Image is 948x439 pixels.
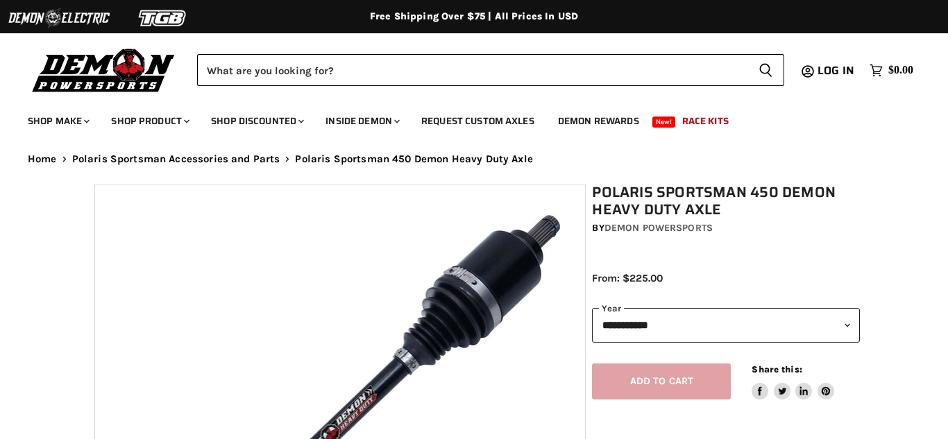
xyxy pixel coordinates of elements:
form: Product [197,54,784,86]
button: Search [747,54,784,86]
ul: Main menu [17,101,910,135]
a: Home [28,153,57,165]
a: Polaris Sportsman Accessories and Parts [72,153,280,165]
aside: Share this: [752,363,834,400]
a: Shop Product [101,107,198,135]
img: TGB Logo 2 [111,5,215,31]
a: Log in [811,64,863,77]
span: From: $225.00 [592,272,663,284]
div: by [592,221,860,236]
select: year [592,308,860,342]
img: Demon Electric Logo 2 [7,5,111,31]
a: $0.00 [863,60,920,80]
img: Demon Powersports [28,45,180,94]
a: Request Custom Axles [411,107,545,135]
span: Share this: [752,364,802,375]
a: Demon Rewards [548,107,650,135]
span: $0.00 [888,64,913,77]
a: Shop Discounted [201,107,312,135]
h1: Polaris Sportsman 450 Demon Heavy Duty Axle [592,184,860,218]
a: Inside Demon [315,107,408,135]
a: Race Kits [672,107,739,135]
a: Demon Powersports [604,222,713,234]
input: Search [197,54,747,86]
span: Polaris Sportsman 450 Demon Heavy Duty Axle [295,153,532,165]
span: New! [652,117,676,128]
a: Shop Make [17,107,98,135]
span: Log in [818,62,854,79]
